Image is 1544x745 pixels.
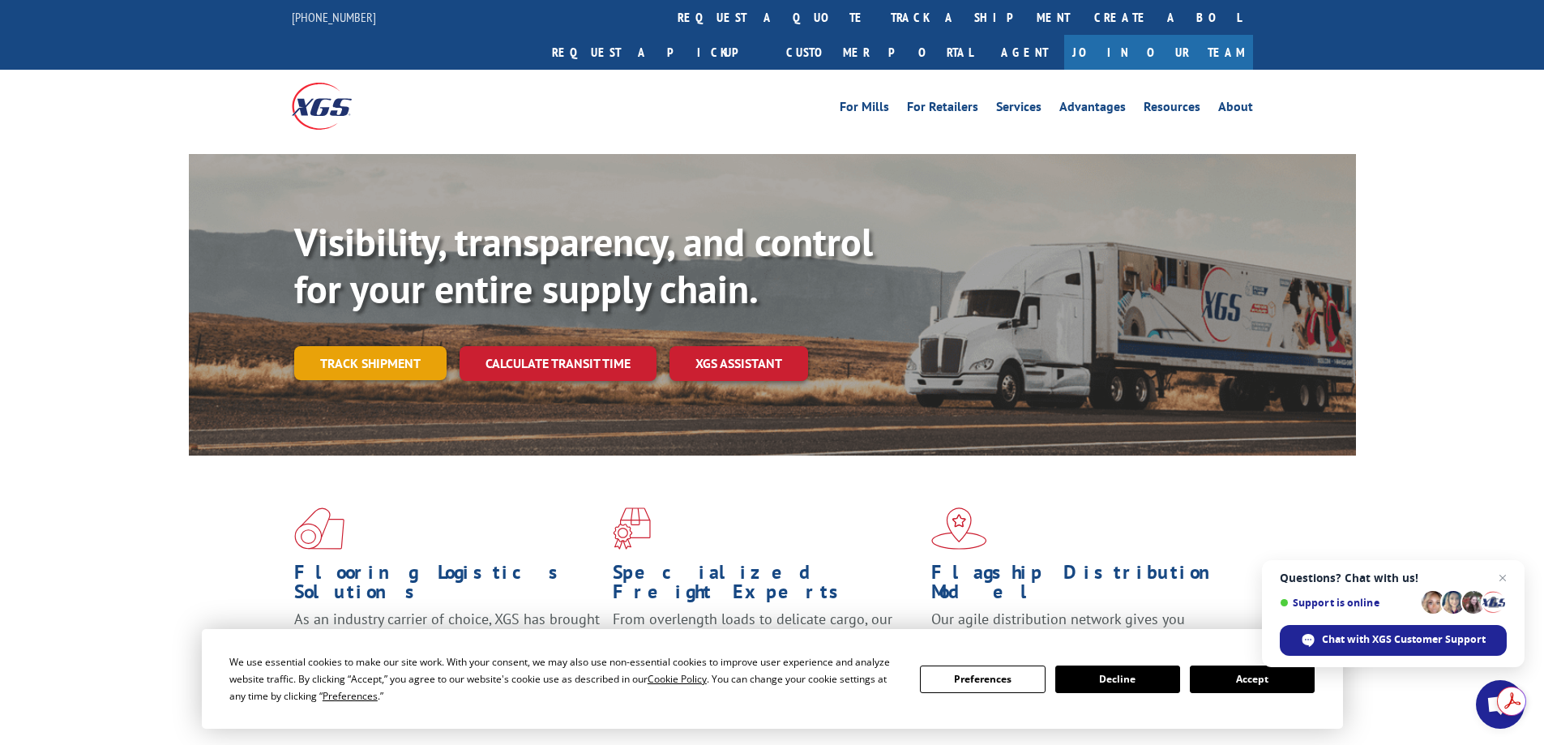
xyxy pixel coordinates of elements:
a: Resources [1144,101,1200,118]
a: About [1218,101,1253,118]
img: xgs-icon-flagship-distribution-model-red [931,507,987,550]
a: Customer Portal [774,35,985,70]
button: Accept [1190,666,1315,693]
span: Preferences [323,689,378,703]
div: Cookie Consent Prompt [202,629,1343,729]
button: Preferences [920,666,1045,693]
div: Open chat [1476,680,1525,729]
button: Decline [1055,666,1180,693]
span: Support is online [1280,597,1416,609]
a: Request a pickup [540,35,774,70]
div: We use essential cookies to make our site work. With your consent, we may also use non-essential ... [229,653,900,704]
div: Chat with XGS Customer Support [1280,625,1507,656]
b: Visibility, transparency, and control for your entire supply chain. [294,216,873,314]
span: Questions? Chat with us! [1280,572,1507,584]
a: Services [996,101,1041,118]
h1: Flagship Distribution Model [931,563,1238,610]
a: Agent [985,35,1064,70]
span: Cookie Policy [648,672,707,686]
a: Join Our Team [1064,35,1253,70]
img: xgs-icon-focused-on-flooring-red [613,507,651,550]
img: xgs-icon-total-supply-chain-intelligence-red [294,507,344,550]
h1: Flooring Logistics Solutions [294,563,601,610]
span: Our agile distribution network gives you nationwide inventory management on demand. [931,610,1230,648]
span: Close chat [1493,568,1512,588]
a: Calculate transit time [460,346,657,381]
h1: Specialized Freight Experts [613,563,919,610]
span: As an industry carrier of choice, XGS has brought innovation and dedication to flooring logistics... [294,610,600,667]
p: From overlength loads to delicate cargo, our experienced staff knows the best way to move your fr... [613,610,919,682]
span: Chat with XGS Customer Support [1322,632,1486,647]
a: Track shipment [294,346,447,380]
a: Advantages [1059,101,1126,118]
a: XGS ASSISTANT [669,346,808,381]
a: For Retailers [907,101,978,118]
a: For Mills [840,101,889,118]
a: [PHONE_NUMBER] [292,9,376,25]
